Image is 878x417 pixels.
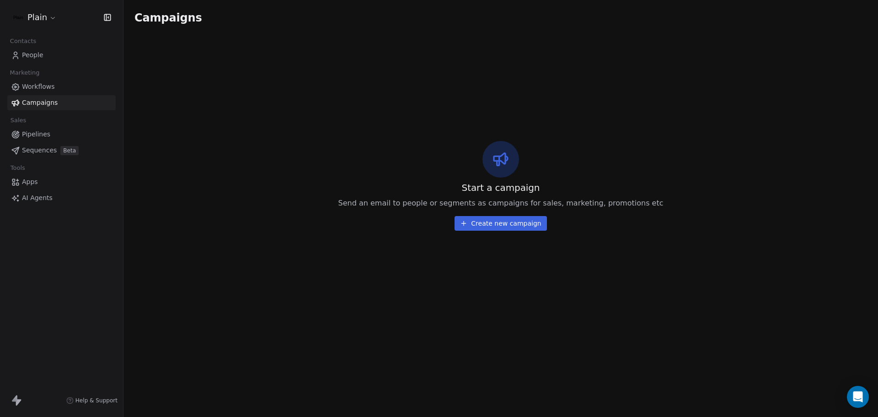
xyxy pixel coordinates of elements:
[338,198,664,209] span: Send an email to people or segments as campaigns for sales, marketing, promotions etc
[66,397,118,404] a: Help & Support
[22,177,38,187] span: Apps
[22,98,58,108] span: Campaigns
[7,95,116,110] a: Campaigns
[22,130,50,139] span: Pipelines
[6,66,43,80] span: Marketing
[455,216,546,231] button: Create new campaign
[27,11,47,23] span: Plain
[22,193,53,203] span: AI Agents
[7,127,116,142] a: Pipelines
[847,386,869,408] div: Open Intercom Messenger
[6,161,29,175] span: Tools
[60,146,79,155] span: Beta
[462,181,540,194] span: Start a campaign
[6,34,40,48] span: Contacts
[6,114,30,127] span: Sales
[11,10,59,25] button: Plain
[22,82,55,92] span: Workflows
[13,12,24,23] img: Plain-Logo-Tile.png
[134,11,202,24] span: Campaigns
[7,79,116,94] a: Workflows
[22,146,57,155] span: Sequences
[7,190,116,206] a: AI Agents
[7,48,116,63] a: People
[7,174,116,190] a: Apps
[22,50,43,60] span: People
[7,143,116,158] a: SequencesBeta
[75,397,118,404] span: Help & Support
